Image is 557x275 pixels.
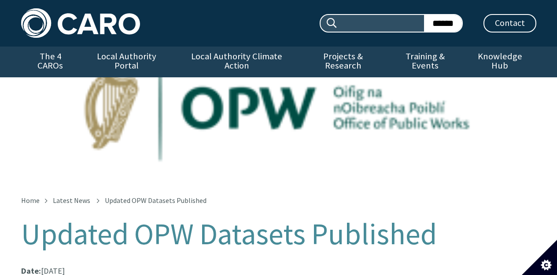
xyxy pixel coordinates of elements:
[464,47,536,77] a: Knowledge Hub
[483,14,536,33] a: Contact
[299,47,387,77] a: Projects & Research
[105,196,207,205] span: Updated OPW Datasets Published
[387,47,464,77] a: Training & Events
[21,196,40,205] a: Home
[21,218,536,250] h1: Updated OPW Datasets Published
[21,47,80,77] a: The 4 CAROs
[53,196,90,205] a: Latest News
[174,47,299,77] a: Local Authority Climate Action
[522,240,557,275] button: Set cookie preferences
[21,8,140,38] img: Caro logo
[80,47,174,77] a: Local Authority Portal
